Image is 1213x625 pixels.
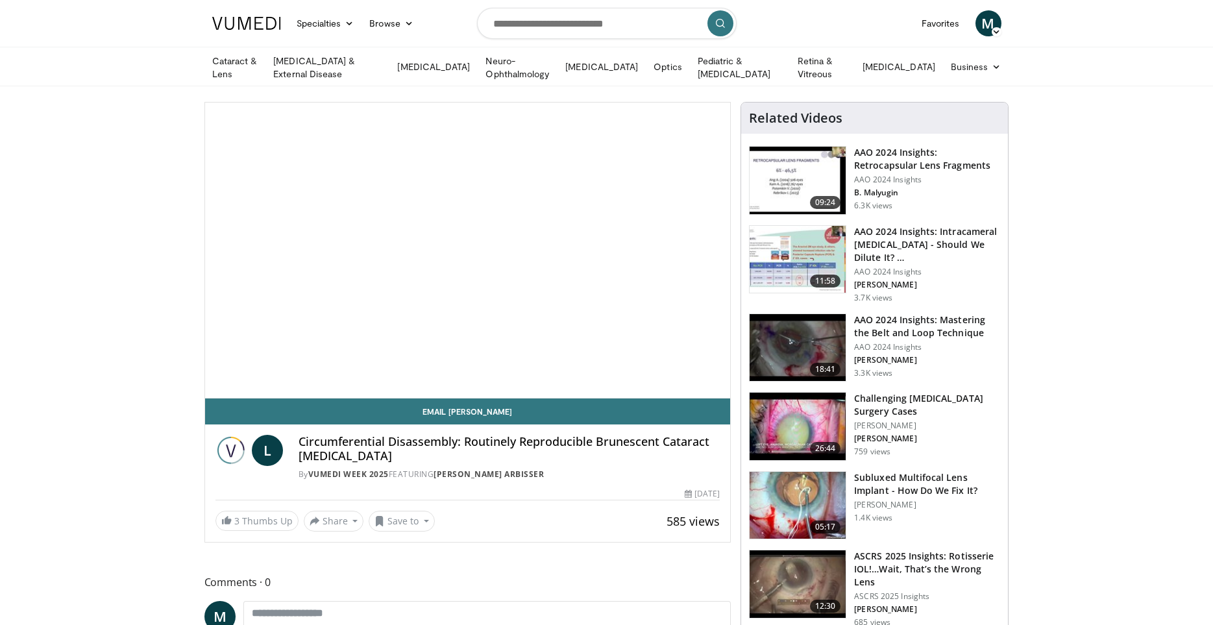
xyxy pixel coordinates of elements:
span: 12:30 [810,600,841,613]
p: 3.7K views [854,293,892,303]
p: [PERSON_NAME] [854,421,1000,431]
div: By FEATURING [299,469,720,480]
img: Vumedi Week 2025 [215,435,247,466]
h3: Challenging [MEDICAL_DATA] Surgery Cases [854,392,1000,418]
span: 18:41 [810,363,841,376]
div: [DATE] [685,488,720,500]
a: Pediatric & [MEDICAL_DATA] [690,55,790,80]
h3: Subluxed Multifocal Lens Implant - How Do We Fix It? [854,471,1000,497]
a: 18:41 AAO 2024 Insights: Mastering the Belt and Loop Technique AAO 2024 Insights [PERSON_NAME] 3.... [749,313,1000,382]
img: 01f52a5c-6a53-4eb2-8a1d-dad0d168ea80.150x105_q85_crop-smart_upscale.jpg [750,147,846,214]
p: ASCRS 2025 Insights [854,591,1000,602]
a: [MEDICAL_DATA] & External Disease [265,55,389,80]
p: [PERSON_NAME] [854,604,1000,615]
span: 585 views [667,513,720,529]
a: 26:44 Challenging [MEDICAL_DATA] Surgery Cases [PERSON_NAME] [PERSON_NAME] 759 views [749,392,1000,461]
p: [PERSON_NAME] [854,280,1000,290]
h3: AAO 2024 Insights: Intracameral [MEDICAL_DATA] - Should We Dilute It? … [854,225,1000,264]
p: 6.3K views [854,201,892,211]
p: AAO 2024 Insights [854,175,1000,185]
a: Vumedi Week 2025 [308,469,389,480]
a: Neuro-Ophthalmology [478,55,557,80]
span: 11:58 [810,275,841,288]
a: [MEDICAL_DATA] [557,54,646,80]
a: L [252,435,283,466]
a: [MEDICAL_DATA] [855,54,943,80]
a: Browse [361,10,421,36]
button: Share [304,511,364,532]
a: Business [943,54,1009,80]
input: Search topics, interventions [477,8,737,39]
p: [PERSON_NAME] [854,355,1000,365]
a: Email [PERSON_NAME] [205,398,731,424]
a: 05:17 Subluxed Multifocal Lens Implant - How Do We Fix It? [PERSON_NAME] 1.4K views [749,471,1000,540]
h4: Related Videos [749,110,842,126]
p: AAO 2024 Insights [854,342,1000,352]
h4: Circumferential Disassembly: Routinely Reproducible Brunescent Cataract [MEDICAL_DATA] [299,435,720,463]
p: AAO 2024 Insights [854,267,1000,277]
a: M [975,10,1001,36]
h3: ASCRS 2025 Insights: Rotisserie IOL!…Wait, That’s the Wrong Lens [854,550,1000,589]
p: 1.4K views [854,513,892,523]
a: Specialties [289,10,362,36]
span: 05:17 [810,521,841,533]
a: Favorites [914,10,968,36]
img: 22a3a3a3-03de-4b31-bd81-a17540334f4a.150x105_q85_crop-smart_upscale.jpg [750,314,846,382]
img: 3fc25be6-574f-41c0-96b9-b0d00904b018.150x105_q85_crop-smart_upscale.jpg [750,472,846,539]
a: 3 Thumbs Up [215,511,299,531]
p: [PERSON_NAME] [854,500,1000,510]
p: B. Malyugin [854,188,1000,198]
p: [PERSON_NAME] [854,434,1000,444]
p: 759 views [854,447,890,457]
span: 26:44 [810,442,841,455]
video-js: Video Player [205,103,731,398]
button: Save to [369,511,435,532]
h3: AAO 2024 Insights: Retrocapsular Lens Fragments [854,146,1000,172]
img: 5ae980af-743c-4d96-b653-dad8d2e81d53.150x105_q85_crop-smart_upscale.jpg [750,550,846,618]
a: Optics [646,54,689,80]
span: 09:24 [810,196,841,209]
img: de733f49-b136-4bdc-9e00-4021288efeb7.150x105_q85_crop-smart_upscale.jpg [750,226,846,293]
a: [MEDICAL_DATA] [389,54,478,80]
a: Retina & Vitreous [790,55,855,80]
span: Comments 0 [204,574,731,591]
img: VuMedi Logo [212,17,281,30]
span: 3 [234,515,239,527]
a: 09:24 AAO 2024 Insights: Retrocapsular Lens Fragments AAO 2024 Insights B. Malyugin 6.3K views [749,146,1000,215]
img: 05a6f048-9eed-46a7-93e1-844e43fc910c.150x105_q85_crop-smart_upscale.jpg [750,393,846,460]
a: [PERSON_NAME] Arbisser [434,469,544,480]
a: 11:58 AAO 2024 Insights: Intracameral [MEDICAL_DATA] - Should We Dilute It? … AAO 2024 Insights [... [749,225,1000,303]
p: 3.3K views [854,368,892,378]
a: Cataract & Lens [204,55,266,80]
h3: AAO 2024 Insights: Mastering the Belt and Loop Technique [854,313,1000,339]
